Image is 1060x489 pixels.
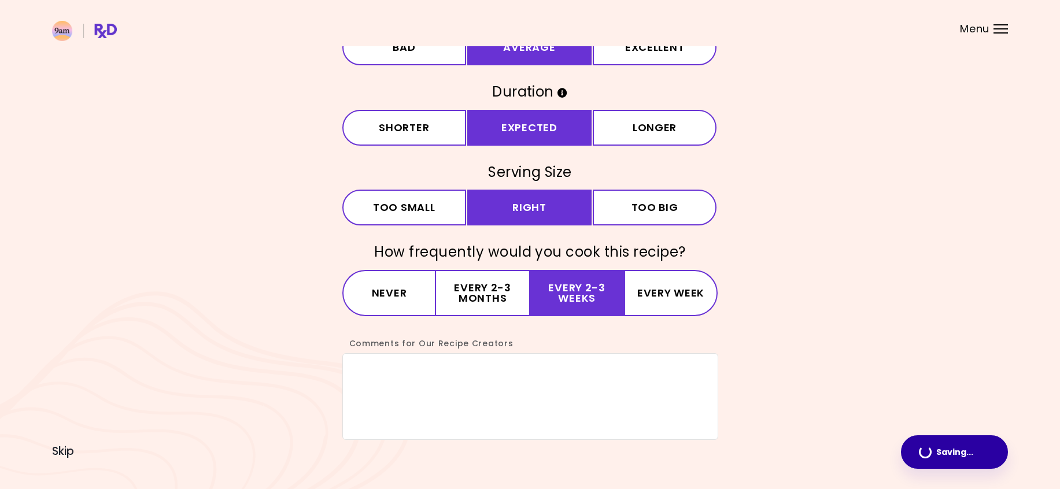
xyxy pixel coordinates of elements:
button: Every 2-3 weeks [530,270,624,316]
button: Too big [593,190,717,225]
button: Every week [624,270,718,316]
i: Info [557,88,567,98]
button: Saving... [901,435,1008,469]
button: Skip [52,445,74,458]
button: Too small [342,190,467,225]
h3: How frequently would you cook this recipe? [342,243,718,261]
button: Average [467,29,592,65]
label: Comments for Our Recipe Creators [342,338,514,349]
span: Too big [631,202,678,213]
img: RxDiet [52,21,117,41]
h3: Serving Size [342,163,718,181]
button: Shorter [342,110,467,146]
button: Bad [342,29,467,65]
button: Right [467,190,592,225]
button: Longer [593,110,717,146]
button: Expected [467,110,592,146]
h3: Duration [342,83,718,101]
button: Every 2-3 months [436,270,530,316]
span: Too small [373,202,435,213]
button: Excellent [593,29,717,65]
span: Saving ... [936,448,973,456]
span: Menu [960,24,989,34]
button: Never [342,270,437,316]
